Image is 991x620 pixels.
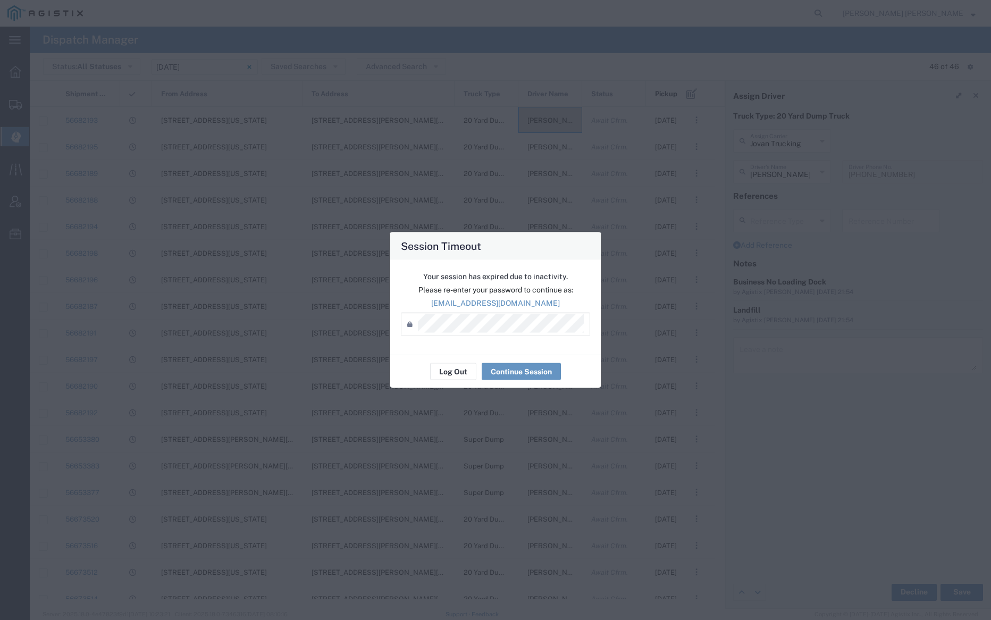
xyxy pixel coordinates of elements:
h4: Session Timeout [401,238,481,254]
p: Your session has expired due to inactivity. [401,271,590,282]
p: [EMAIL_ADDRESS][DOMAIN_NAME] [401,298,590,309]
button: Continue Session [482,363,561,380]
button: Log Out [430,363,476,380]
p: Please re-enter your password to continue as: [401,284,590,296]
